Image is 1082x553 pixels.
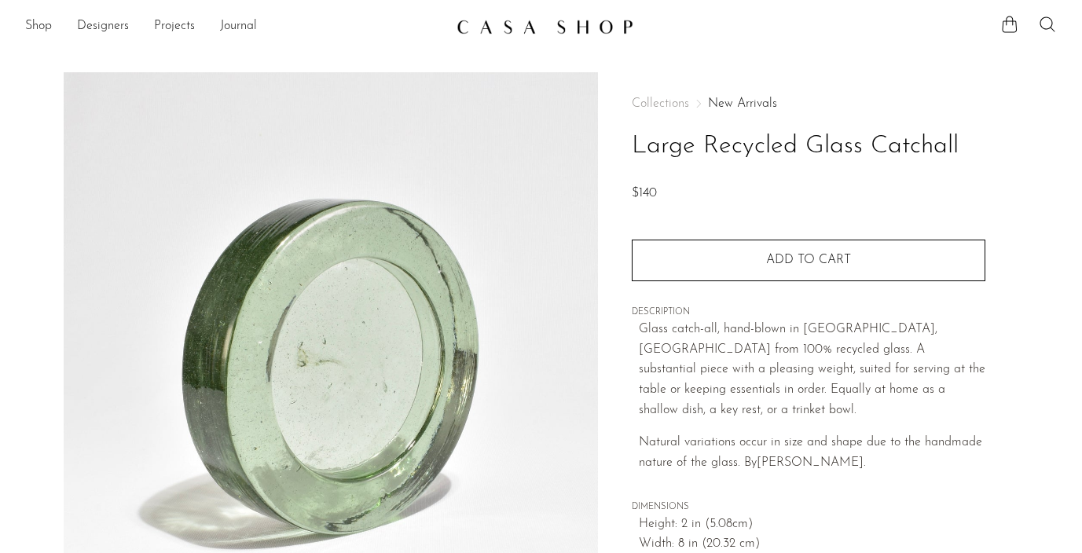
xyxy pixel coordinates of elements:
[766,254,851,266] span: Add to cart
[639,320,985,420] p: Glass catch-all, hand-blown in [GEOGRAPHIC_DATA], [GEOGRAPHIC_DATA] from 100% recycled glass. A s...
[632,97,985,110] nav: Breadcrumbs
[632,306,985,320] span: DESCRIPTION
[25,13,444,40] ul: NEW HEADER MENU
[708,97,777,110] a: New Arrivals
[639,436,982,469] span: Natural variations occur in size and shape due to the handmade nature of the glass. By [PERSON_NA...
[220,16,257,37] a: Journal
[632,126,985,167] h1: Large Recycled Glass Catchall
[632,187,657,200] span: $140
[632,500,985,515] span: DIMENSIONS
[77,16,129,37] a: Designers
[632,240,985,280] button: Add to cart
[25,16,52,37] a: Shop
[632,97,689,110] span: Collections
[639,515,985,535] span: Height: 2 in (5.08cm)
[25,13,444,40] nav: Desktop navigation
[154,16,195,37] a: Projects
